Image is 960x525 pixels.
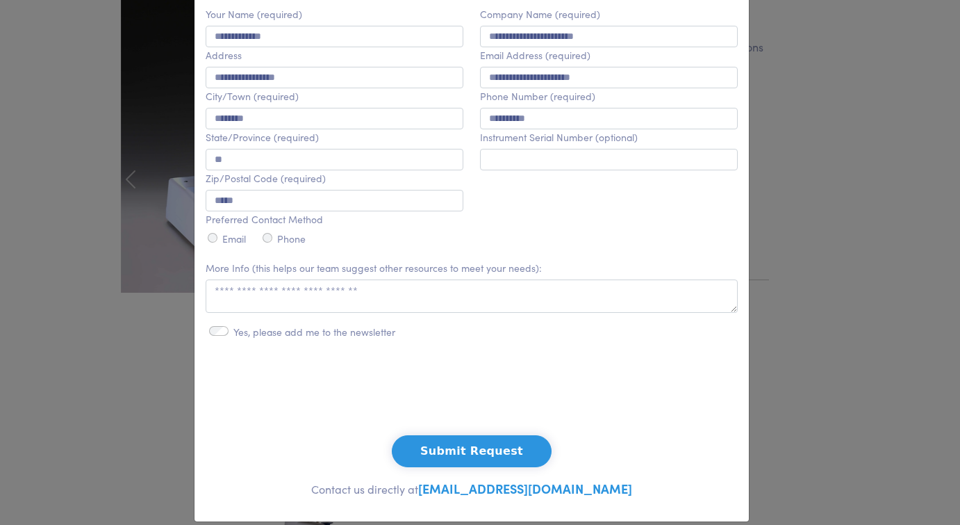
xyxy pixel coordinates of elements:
[206,90,299,102] label: City/Town (required)
[206,8,302,20] label: Your Name (required)
[233,326,395,338] label: Yes, please add me to the newsletter
[392,435,552,467] button: Submit Request
[206,213,323,225] label: Preferred Contact Method
[366,367,577,421] iframe: reCAPTCHA
[480,131,638,143] label: Instrument Serial Number (optional)
[222,233,246,245] label: Email
[206,262,542,274] label: More Info (this helps our team suggest other resources to meet your needs):
[418,480,632,497] a: [EMAIL_ADDRESS][DOMAIN_NAME]
[206,478,738,499] p: Contact us directly at
[206,49,242,61] label: Address
[277,233,306,245] label: Phone
[480,49,590,61] label: Email Address (required)
[206,131,319,143] label: State/Province (required)
[206,172,326,184] label: Zip/Postal Code (required)
[480,90,595,102] label: Phone Number (required)
[480,8,600,20] label: Company Name (required)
